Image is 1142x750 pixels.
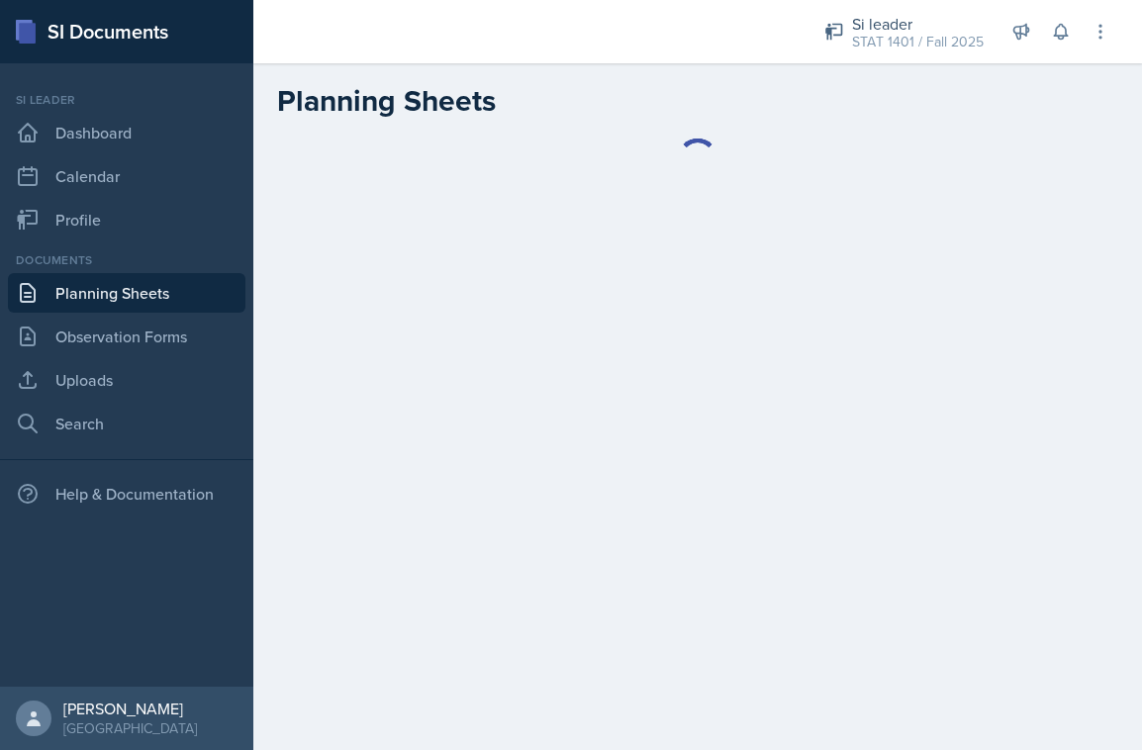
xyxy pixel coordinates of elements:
a: Planning Sheets [8,273,245,313]
div: [PERSON_NAME] [63,699,197,718]
a: Observation Forms [8,317,245,356]
div: Documents [8,251,245,269]
a: Search [8,404,245,443]
a: Uploads [8,360,245,400]
div: [GEOGRAPHIC_DATA] [63,718,197,738]
div: Help & Documentation [8,474,245,514]
div: STAT 1401 / Fall 2025 [852,32,984,52]
a: Dashboard [8,113,245,152]
a: Calendar [8,156,245,196]
a: Profile [8,200,245,239]
div: Si leader [852,12,984,36]
div: Si leader [8,91,245,109]
h2: Planning Sheets [277,83,496,119]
